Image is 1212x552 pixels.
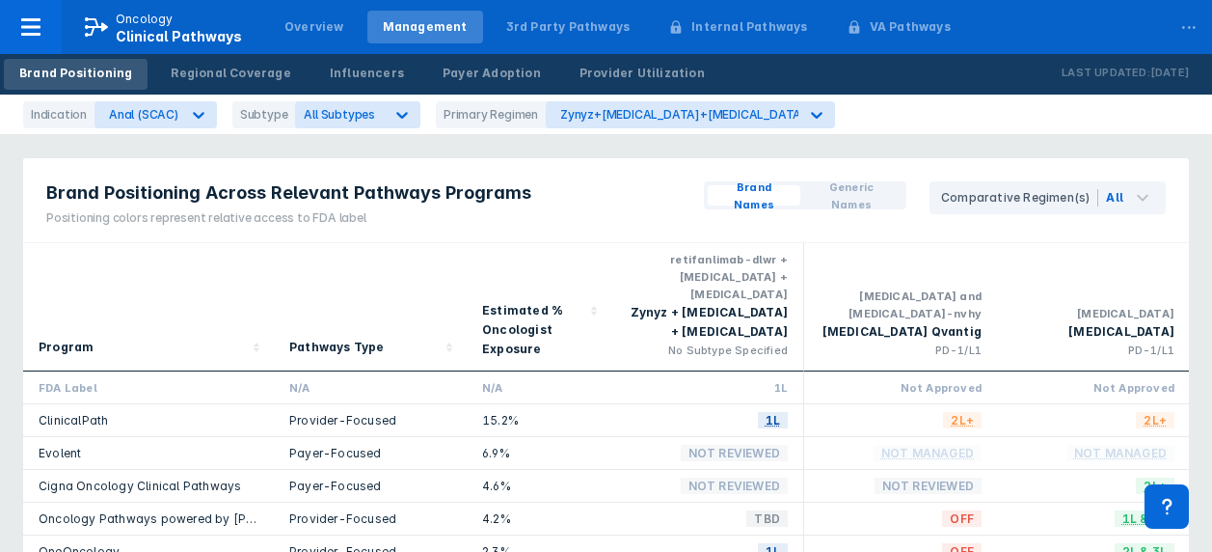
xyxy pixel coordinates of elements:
a: Influencers [314,59,419,90]
div: 6.9% [482,445,596,461]
span: Not Managed [1066,442,1174,464]
div: Overview [284,18,344,36]
a: Management [367,11,483,43]
span: TBD [746,508,788,530]
div: Program [39,338,94,357]
p: [DATE] [1150,64,1189,83]
span: 2L+ [943,409,982,431]
div: [MEDICAL_DATA] and [MEDICAL_DATA]-nvhy [820,288,982,322]
div: N/A [482,379,596,396]
div: Management [383,18,468,36]
a: Cigna Oncology Clinical Pathways [39,479,241,493]
div: 15.2% [482,412,596,428]
div: Sort [23,243,274,372]
div: Subtype [232,101,296,128]
div: Brand Positioning [19,65,132,82]
div: Internal Pathways [691,18,807,36]
div: All [1106,189,1123,207]
span: 2L+ [1136,409,1174,431]
div: 1L [627,379,788,396]
div: Payer-Focused [289,478,451,494]
div: ... [1170,3,1208,43]
span: Brand Names [715,179,793,213]
span: 1L & 2L [1115,508,1174,530]
a: Regional Coverage [155,59,306,90]
div: 4.2% [482,511,596,527]
div: Anal (SCAC) [109,107,178,122]
div: Provider Utilization [579,65,705,82]
div: Payer-Focused [289,445,451,461]
span: Not Reviewed [681,475,788,497]
button: Generic Names [800,185,902,206]
span: OFF [942,508,982,530]
a: Evolent [39,446,81,460]
div: Zynyz + [MEDICAL_DATA] + [MEDICAL_DATA] [627,303,788,342]
span: Not Reviewed [875,475,982,497]
div: Primary Regimen [436,101,546,128]
div: Sort [274,243,467,372]
p: Oncology [116,11,174,28]
div: PD-1/L1 [1012,342,1174,359]
div: Positioning colors represent relative access to FDA label [46,209,531,227]
div: Contact Support [1145,484,1189,529]
span: Not Reviewed [681,442,788,464]
div: VA Pathways [870,18,951,36]
a: 3rd Party Pathways [491,11,646,43]
div: PD-1/L1 [820,342,982,359]
div: Payer Adoption [443,65,541,82]
div: Sort [467,243,611,372]
span: Clinical Pathways [116,28,242,44]
button: Brand Names [708,185,800,206]
div: Pathways Type [289,338,385,357]
div: [MEDICAL_DATA] [1012,305,1174,322]
div: FDA Label [39,379,258,396]
span: 2L+ [1136,475,1174,497]
div: [MEDICAL_DATA] Qvantig [820,322,982,342]
span: All Subtypes [304,107,375,122]
a: Payer Adoption [427,59,556,90]
div: Zynyz+[MEDICAL_DATA]+[MEDICAL_DATA] (retifanlimab-dlwr+[MEDICAL_DATA]+[MEDICAL_DATA]) [560,107,1131,122]
span: Brand Positioning Across Relevant Pathways Programs [46,181,531,205]
div: No Subtype Specified [627,342,788,359]
div: Influencers [330,65,404,82]
div: Comparative Regimen(s) [941,189,1098,207]
a: ClinicalPath [39,413,108,428]
a: Brand Positioning [4,59,148,90]
div: Not Approved [820,379,982,396]
a: Provider Utilization [564,59,720,90]
a: Overview [269,11,360,43]
div: 3rd Party Pathways [506,18,631,36]
div: 4.6% [482,478,596,494]
p: Last Updated: [1062,64,1150,83]
div: Not Approved [1012,379,1174,396]
span: Generic Names [808,179,895,213]
div: Indication [23,101,94,128]
div: Regional Coverage [171,65,290,82]
div: Provider-Focused [289,511,451,527]
span: 1L [758,409,788,431]
div: N/A [289,379,451,396]
div: Provider-Focused [289,412,451,428]
div: [MEDICAL_DATA] [1012,322,1174,342]
a: Oncology Pathways powered by [PERSON_NAME] [39,511,332,526]
div: retifanlimab-dlwr + [MEDICAL_DATA] + [MEDICAL_DATA] [627,251,788,303]
span: Not Managed [874,442,982,464]
div: Estimated % Oncologist Exposure [482,301,584,359]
